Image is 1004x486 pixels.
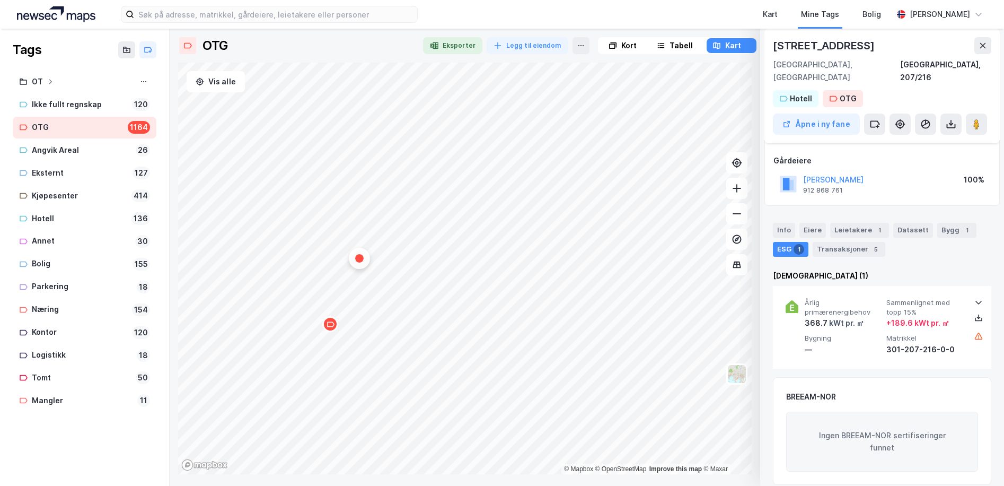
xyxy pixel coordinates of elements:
a: Mapbox homepage [181,459,228,471]
div: Transaksjoner [813,242,885,257]
div: Datasett [893,223,933,238]
a: Kontor120 [13,322,156,343]
a: Eksternt127 [13,162,156,184]
div: Kort [621,39,637,52]
iframe: Chat Widget [951,435,1004,486]
div: Eksternt [32,167,128,180]
div: Mine Tags [801,8,839,21]
div: 127 [133,167,150,179]
span: Sammenlignet med topp 15% [886,298,964,317]
a: OTG1164 [13,117,156,138]
span: Matrikkel [886,334,964,343]
a: Næring154 [13,299,156,320]
div: OTG [32,121,124,134]
div: Map marker [322,316,338,332]
div: Tabell [670,39,693,52]
div: OT [32,75,43,89]
a: Logistikk18 [13,344,156,366]
div: 50 [136,371,150,384]
div: 11 [137,394,150,407]
div: Bolig [862,8,881,21]
div: Bolig [32,257,128,271]
div: Kart [763,8,778,21]
div: 1 [874,225,885,236]
div: BREEAM-NOR [786,390,836,403]
div: Hotell [790,92,812,105]
a: Kjøpesenter414 [13,185,156,207]
div: Angvik Areal [32,144,131,157]
div: 100% [964,173,984,186]
div: Eiere [799,223,826,238]
div: 26 [136,144,150,157]
div: [GEOGRAPHIC_DATA], [GEOGRAPHIC_DATA] [773,58,900,84]
img: Z [727,364,747,384]
div: [DEMOGRAPHIC_DATA] (1) [773,270,991,282]
div: Gårdeiere [773,154,991,167]
div: 18 [137,281,150,293]
div: 120 [132,326,150,339]
div: 136 [131,212,150,225]
div: 5 [870,244,881,255]
a: Mangler11 [13,390,156,412]
div: Kontrollprogram for chat [951,435,1004,486]
div: OTG [840,92,857,105]
span: Årlig primærenergibehov [805,298,882,317]
a: OpenStreetMap [595,465,647,473]
div: 154 [132,303,150,316]
div: [PERSON_NAME] [910,8,970,21]
a: Improve this map [649,465,702,473]
button: Åpne i ny fane [773,114,860,135]
a: Tomt50 [13,367,156,389]
img: logo.a4113a55bc3d86da70a041830d287a7e.svg [17,6,95,22]
div: Næring [32,303,128,316]
div: Bygg [937,223,976,238]
div: 301-207-216-0-0 [886,343,964,356]
a: Ikke fullt regnskap120 [13,94,156,116]
div: Logistikk [32,349,133,362]
a: Mapbox [564,465,593,473]
div: Parkering [32,280,133,293]
canvas: Map [178,63,752,474]
a: Maxar [703,465,728,473]
div: [STREET_ADDRESS] [773,37,877,54]
a: Annet30 [13,230,156,252]
div: — [805,343,882,356]
div: 368.7 [805,317,864,329]
div: ESG [773,242,808,257]
a: Bolig155 [13,253,156,275]
a: Parkering18 [13,276,156,298]
button: Eksporter [423,37,482,54]
input: Søk på adresse, matrikkel, gårdeiere, leietakere eller personer [134,6,417,22]
button: Legg til eiendom [487,37,568,54]
div: Ikke fullt regnskap [32,98,128,111]
div: Kart [725,39,741,52]
div: 414 [131,189,150,202]
div: Mangler [32,394,133,407]
div: Leietakere [830,223,889,238]
div: Map marker [355,254,364,263]
a: Hotell136 [13,208,156,230]
div: Kontor [32,326,128,339]
div: Kjøpesenter [32,189,127,203]
div: 30 [135,235,150,248]
div: [GEOGRAPHIC_DATA], 207/216 [900,58,991,84]
div: + 189.6 kWt pr. ㎡ [886,317,949,329]
div: Annet [32,235,131,248]
button: Vis alle [187,71,245,92]
div: Tags [13,41,41,58]
div: 912 868 761 [803,186,843,195]
div: Hotell [32,212,127,225]
div: 155 [133,258,150,271]
div: Tomt [32,371,131,385]
div: 1 [794,244,804,255]
div: Ingen BREEAM-NOR sertifiseringer funnet [786,412,978,472]
div: 1164 [128,121,150,134]
a: Angvik Areal26 [13,140,156,161]
div: 120 [132,98,150,111]
div: Info [773,223,795,238]
div: OTG [202,37,228,54]
div: 1 [962,225,972,236]
div: 18 [137,349,150,362]
span: Bygning [805,334,882,343]
div: kWt pr. ㎡ [827,317,864,329]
